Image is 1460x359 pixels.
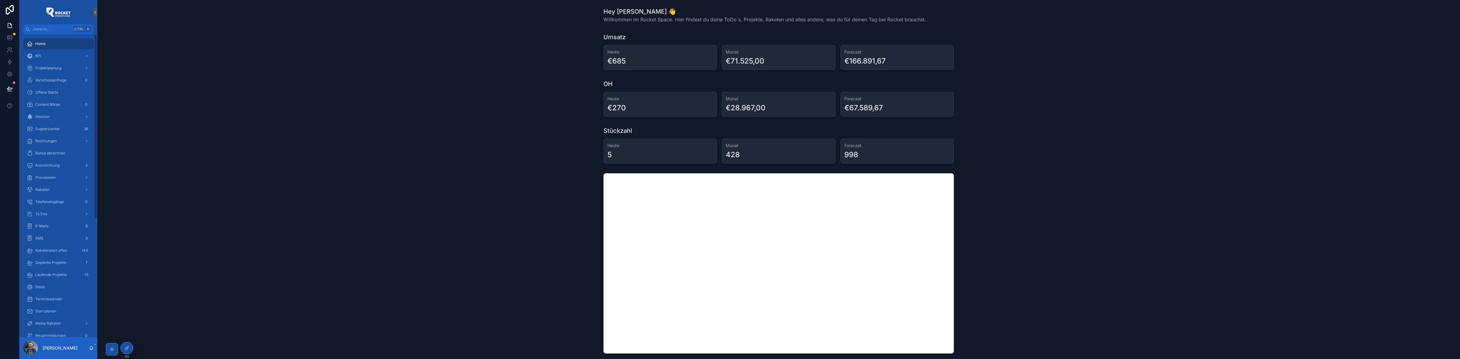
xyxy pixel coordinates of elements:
[23,63,94,74] a: Projektplanung
[23,196,94,207] a: Telefoneingänge0
[603,80,613,88] h1: OH
[35,333,66,338] span: Neuanmeldungen
[23,38,94,49] a: Home
[23,24,94,34] button: Jump to...CtrlK
[35,212,47,216] span: To Dos
[83,271,90,278] div: 13
[23,160,94,171] a: Auszeichnung2
[83,332,90,339] div: 0
[607,56,626,66] div: €685
[23,233,94,244] a: SMS3
[607,96,713,102] h3: Heute
[35,260,66,265] span: Geplante Projekte
[23,184,94,195] a: Raketen
[726,143,831,149] h3: Monat
[35,224,48,229] span: E-Mails
[23,318,94,329] a: Meine Raketen
[83,223,90,230] div: 6
[23,269,94,280] a: Laufende Projekte13
[607,150,612,160] div: 5
[35,90,58,95] span: Offene Starts
[35,102,60,107] span: Content Börse
[19,34,97,337] div: scrollable content
[23,136,94,147] a: Rechnungen
[35,163,60,168] span: Auszeichnung
[726,49,831,55] h3: Monat
[35,321,61,326] span: Meine Raketen
[35,54,41,58] span: KPI
[83,162,90,169] div: 2
[844,56,886,66] div: €166.891,67
[35,297,63,302] span: Terminkalender
[23,330,94,341] a: Neuanmeldungen0
[23,221,94,232] a: E-Mails6
[844,150,858,160] div: 998
[23,172,94,183] a: Provisionen
[607,49,713,55] h3: Heute
[23,75,94,86] a: Vorschussanfrage0
[35,248,67,253] span: Raketenstart offen
[83,198,90,205] div: 0
[35,285,45,289] span: Deals
[23,111,94,122] a: Glocken
[23,306,94,317] a: Start planen
[43,345,78,351] p: [PERSON_NAME]
[35,126,60,131] span: Supportcenter
[82,125,90,133] div: 36
[726,96,831,102] h3: Monat
[35,187,50,192] span: Raketen
[23,87,94,98] a: Offene Starts
[23,123,94,134] a: Supportcenter36
[83,101,90,108] div: 0
[23,245,94,256] a: Raketenstart offen144
[726,150,740,160] div: 428
[23,99,94,110] a: Content Börse0
[607,143,713,149] h3: Heute
[603,33,626,41] h1: Umsatz
[35,139,57,143] span: Rechnungen
[35,309,56,314] span: Start planen
[23,50,94,61] a: KPI
[83,259,90,266] div: 7
[80,247,90,254] div: 144
[726,103,766,113] div: €28.967,00
[23,209,94,219] a: To Dos
[603,7,926,16] h1: Hey [PERSON_NAME] 👋
[35,175,56,180] span: Provisionen
[35,151,65,156] span: Bonus abrechnen
[844,143,950,149] h3: Forecast
[35,236,43,241] span: SMS
[23,148,94,159] a: Bonus abrechnen
[23,281,94,292] a: Deals
[35,114,50,119] span: Glocken
[603,126,632,135] h1: Stückzahl
[23,257,94,268] a: Geplante Projekte7
[46,7,71,17] img: App logo
[23,294,94,305] a: Terminkalender
[74,26,85,32] span: Ctrl
[35,272,67,277] span: Laufende Projekte
[603,16,926,23] span: Willkommen im Rocket Space. Hier findest du deine ToDo´s, Projekte, Raketen und alles andere, was...
[844,49,950,55] h3: Forecast
[726,56,764,66] div: €71.525,00
[844,103,883,113] div: €67.589,67
[86,27,91,32] span: K
[33,27,71,32] span: Jump to...
[35,199,64,204] span: Telefoneingänge
[607,103,626,113] div: €270
[83,77,90,84] div: 0
[35,66,61,71] span: Projektplanung
[35,78,66,83] span: Vorschussanfrage
[844,96,950,102] h3: Forecast
[35,41,46,46] span: Home
[83,235,90,242] div: 3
